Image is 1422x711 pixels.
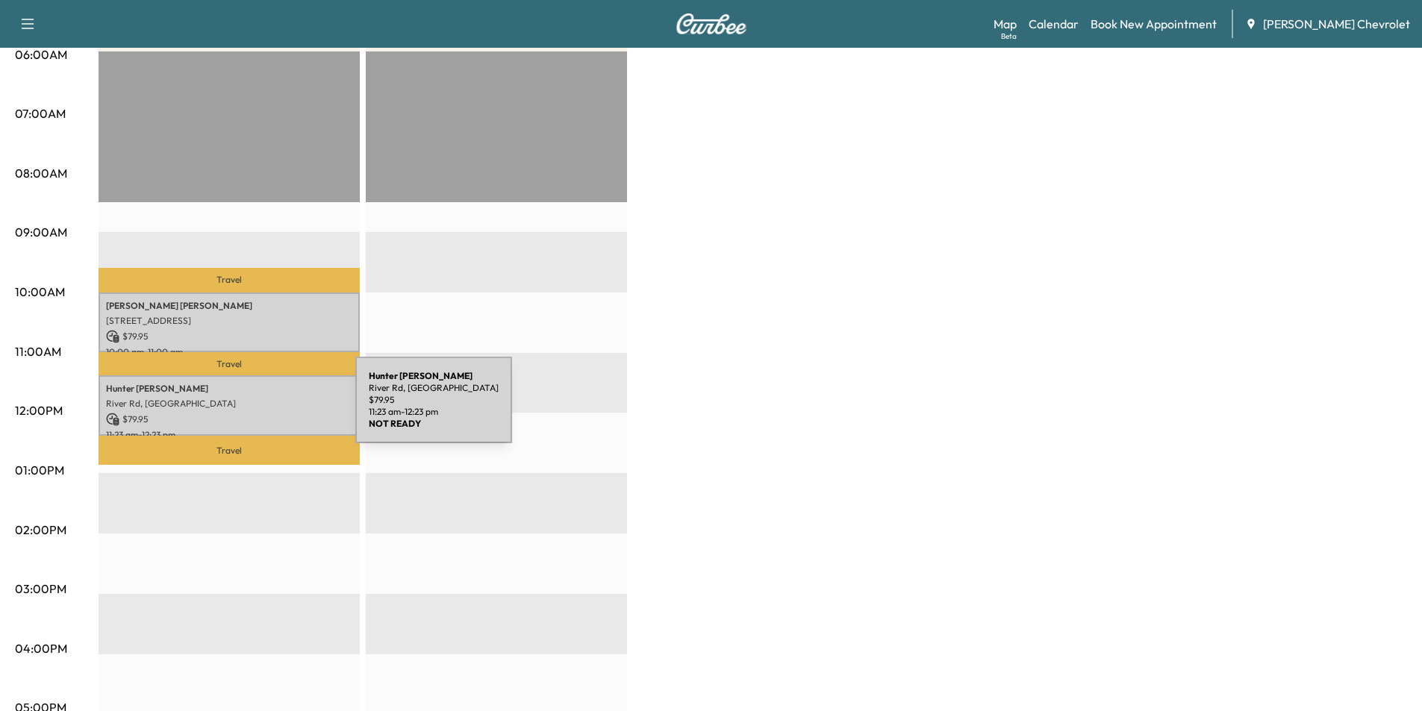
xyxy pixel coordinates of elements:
p: $ 79.95 [106,413,352,426]
a: Book New Appointment [1091,15,1217,33]
p: 01:00PM [15,461,64,479]
p: 03:00PM [15,580,66,598]
p: 11:00AM [15,342,61,360]
p: 07:00AM [15,104,66,122]
p: 04:00PM [15,639,67,657]
p: Travel [99,436,360,465]
a: Calendar [1029,15,1079,33]
div: Beta [1001,31,1017,42]
p: 10:00AM [15,283,65,301]
p: [STREET_ADDRESS] [106,315,352,327]
a: MapBeta [994,15,1017,33]
p: $ 79.95 [106,330,352,343]
p: 09:00AM [15,223,67,241]
p: 08:00AM [15,164,67,182]
p: 10:00 am - 11:00 am [106,346,352,358]
span: [PERSON_NAME] Chevrolet [1263,15,1410,33]
p: 12:00PM [15,401,63,419]
p: 02:00PM [15,521,66,539]
p: [PERSON_NAME] [PERSON_NAME] [106,300,352,312]
img: Curbee Logo [676,13,747,34]
p: Travel [99,268,360,292]
p: 06:00AM [15,46,67,63]
p: River Rd, [GEOGRAPHIC_DATA] [106,398,352,410]
p: Hunter [PERSON_NAME] [106,383,352,395]
p: Travel [99,352,360,375]
p: 11:23 am - 12:23 pm [106,429,352,441]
